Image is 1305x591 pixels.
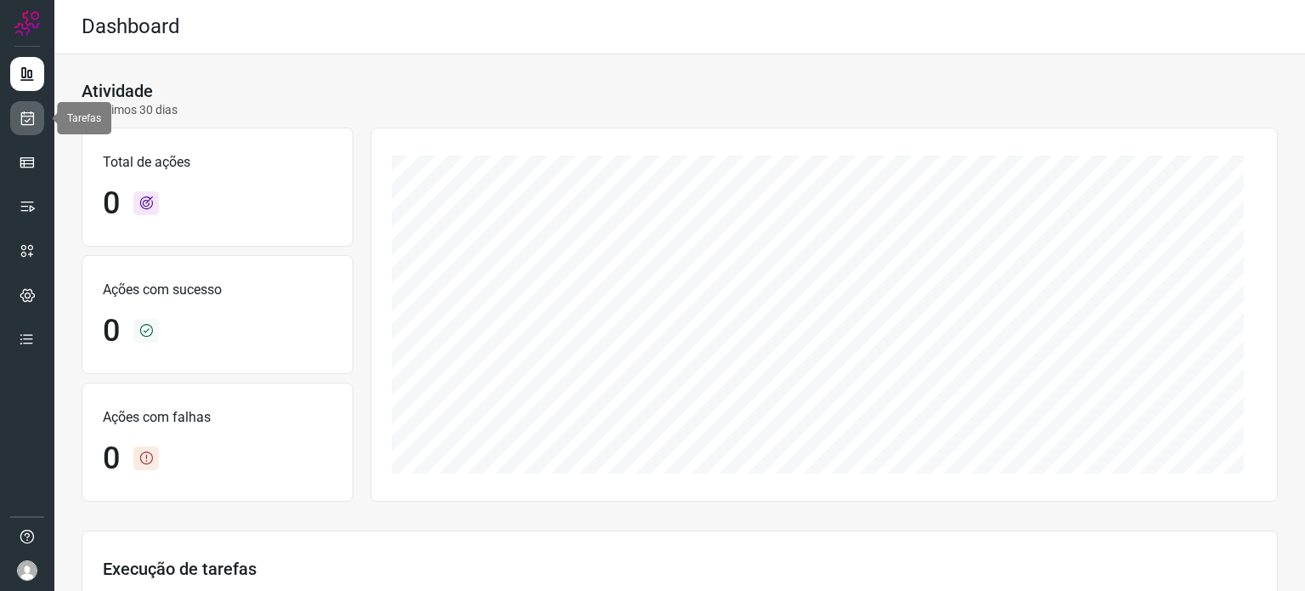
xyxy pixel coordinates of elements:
h1: 0 [103,185,120,222]
img: Logo [14,10,40,36]
p: Ações com falhas [103,407,332,428]
img: avatar-user-boy.jpg [17,560,37,581]
h3: Atividade [82,81,153,101]
span: Tarefas [67,112,101,124]
h1: 0 [103,313,120,349]
h2: Dashboard [82,14,180,39]
h3: Execução de tarefas [103,559,1257,579]
h1: 0 [103,440,120,477]
p: Últimos 30 dias [82,101,178,119]
p: Total de ações [103,152,332,173]
p: Ações com sucesso [103,280,332,300]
